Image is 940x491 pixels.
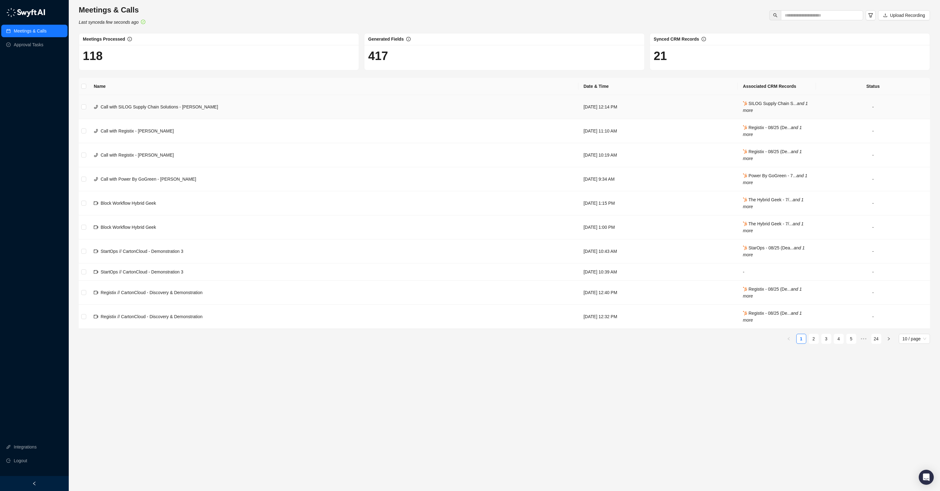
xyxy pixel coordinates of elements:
[816,305,930,329] td: -
[738,263,816,281] td: -
[6,8,45,17] img: logo-05li4sbe.png
[816,239,930,263] td: -
[101,201,156,206] span: Block Workflow Hybrid Geek
[94,177,98,181] span: phone
[14,441,37,453] a: Integrations
[743,149,802,161] i: and 1 more
[743,101,808,113] i: and 1 more
[101,153,174,158] span: Call with Registix - [PERSON_NAME]
[83,37,125,42] span: Meetings Processed
[773,13,777,18] span: search
[578,78,738,95] th: Date & Time
[816,215,930,239] td: -
[743,149,802,161] span: Registix - 08/25 (De...
[101,128,174,133] span: Call with Registix - [PERSON_NAME]
[578,191,738,215] td: [DATE] 1:15 PM
[738,78,816,95] th: Associated CRM Records
[797,334,806,343] a: 1
[101,177,196,182] span: Call with Power By GoGreen - [PERSON_NAME]
[101,225,156,230] span: Block Workflow Hybrid Geek
[94,270,98,274] span: video-camera
[578,119,738,143] td: [DATE] 11:10 AM
[14,454,27,467] span: Logout
[654,37,699,42] span: Synced CRM Records
[578,305,738,329] td: [DATE] 12:32 PM
[94,153,98,157] span: phone
[101,314,202,319] span: Registix // CartonCloud - Discovery & Demonstration
[743,173,807,185] span: Power By GoGreen - 7...
[878,10,930,20] button: Upload Recording
[368,37,404,42] span: Generated Fields
[6,458,11,463] span: logout
[743,311,802,323] i: and 1 more
[101,290,202,295] span: Registix // CartonCloud - Discovery & Demonstration
[743,197,803,209] span: The Hybrid Geek - 7/...
[83,49,355,63] h1: 118
[871,334,881,344] li: 24
[816,143,930,167] td: -
[654,49,926,63] h1: 21
[94,314,98,319] span: video-camera
[816,263,930,281] td: -
[94,105,98,109] span: phone
[859,334,869,344] span: •••
[89,78,578,95] th: Name
[872,334,881,343] a: 24
[578,215,738,239] td: [DATE] 1:00 PM
[32,481,37,486] span: left
[101,269,183,274] span: StartOps // CartonCloud - Demonstration 3
[821,334,831,344] li: 3
[127,37,132,41] span: info-circle
[743,221,803,233] span: The Hybrid Geek - 7/...
[79,20,138,25] i: Last synced a few seconds ago
[94,201,98,205] span: video-camera
[890,12,925,19] span: Upload Recording
[368,49,640,63] h1: 417
[784,334,794,344] button: left
[743,101,808,113] span: SILOG Supply Chain S...
[578,95,738,119] td: [DATE] 12:14 PM
[578,167,738,191] td: [DATE] 9:34 AM
[816,78,930,95] th: Status
[94,290,98,295] span: video-camera
[859,334,869,344] li: Next 5 Pages
[743,173,807,185] i: and 1 more
[868,13,873,18] span: filter
[743,245,805,257] i: and 1 more
[816,281,930,305] td: -
[743,245,805,257] span: StarOps - 08/25 (Dea...
[899,334,930,344] div: Page Size
[578,239,738,263] td: [DATE] 10:43 AM
[743,287,802,298] span: Registix - 08/25 (De...
[101,249,183,254] span: StartOps // CartonCloud - Demonstration 3
[743,197,803,209] i: and 1 more
[846,334,856,344] li: 5
[816,95,930,119] td: -
[796,334,806,344] li: 1
[141,20,145,24] span: check-circle
[94,249,98,253] span: video-camera
[822,334,831,343] a: 3
[14,38,43,51] a: Approval Tasks
[743,125,802,137] span: Registix - 08/25 (De...
[14,25,47,37] a: Meetings & Calls
[743,287,802,298] i: and 1 more
[816,167,930,191] td: -
[94,129,98,133] span: phone
[743,311,802,323] span: Registix - 08/25 (De...
[79,5,145,15] h3: Meetings & Calls
[743,221,803,233] i: and 1 more
[787,337,791,341] span: left
[884,334,894,344] li: Next Page
[94,225,98,229] span: video-camera
[578,281,738,305] td: [DATE] 12:40 PM
[816,119,930,143] td: -
[902,334,926,343] span: 10 / page
[816,191,930,215] td: -
[809,334,818,343] a: 2
[883,13,887,18] span: upload
[834,334,843,343] a: 4
[919,470,934,485] div: Open Intercom Messenger
[847,334,856,343] a: 5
